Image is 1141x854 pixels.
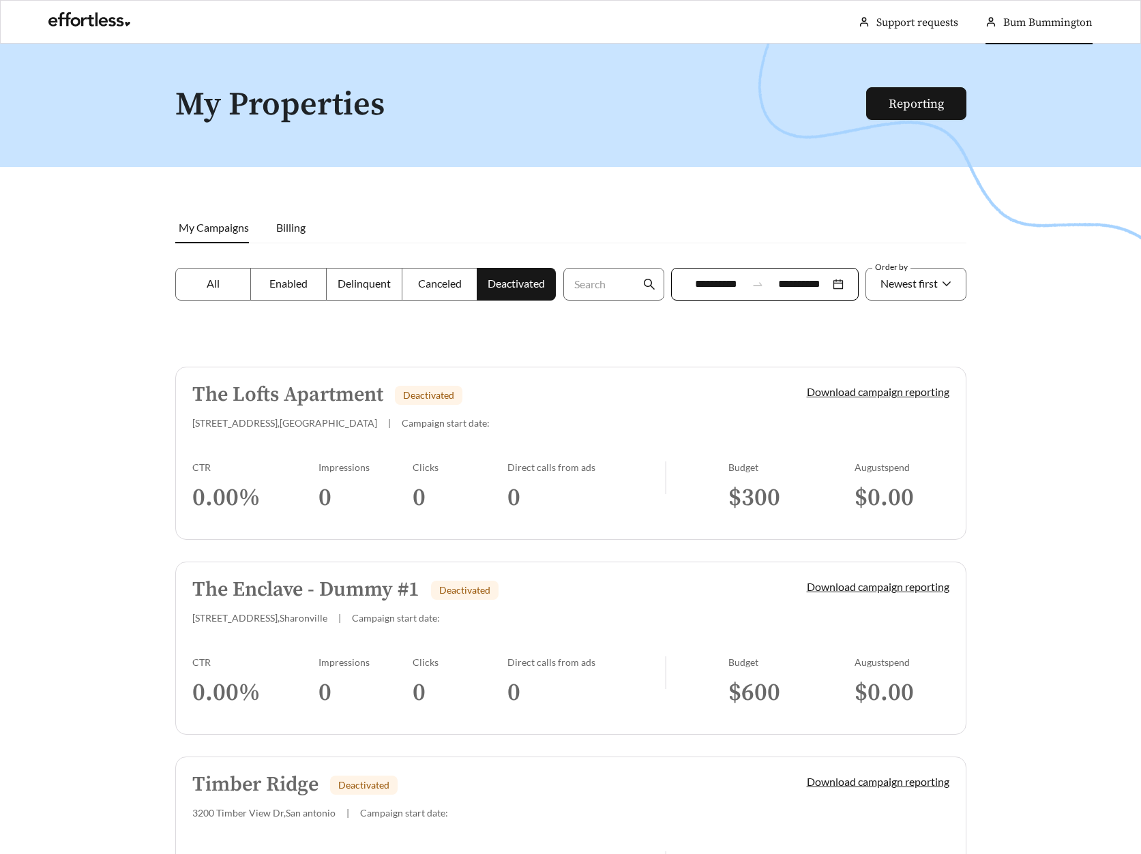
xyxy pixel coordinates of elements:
[175,87,868,123] h1: My Properties
[752,278,764,290] span: swap-right
[388,417,391,429] span: |
[807,385,949,398] a: Download campaign reporting
[855,483,949,513] h3: $ 0.00
[728,483,855,513] h3: $ 300
[403,389,454,401] span: Deactivated
[318,677,413,708] h3: 0
[855,677,949,708] h3: $ 0.00
[192,483,318,513] h3: 0.00 %
[488,277,545,290] span: Deactivated
[643,278,655,290] span: search
[855,461,949,473] div: August spend
[413,461,507,473] div: Clicks
[352,612,440,624] span: Campaign start date:
[418,277,462,290] span: Canceled
[752,278,764,290] span: to
[507,461,665,473] div: Direct calls from ads
[728,461,855,473] div: Budget
[507,656,665,668] div: Direct calls from ads
[318,656,413,668] div: Impressions
[855,656,949,668] div: August spend
[318,483,413,513] h3: 0
[338,779,389,791] span: Deactivated
[413,483,507,513] h3: 0
[728,677,855,708] h3: $ 600
[507,483,665,513] h3: 0
[175,367,966,540] a: The Lofts ApartmentDeactivated[STREET_ADDRESS],[GEOGRAPHIC_DATA]|Campaign start date:Download cam...
[192,461,318,473] div: CTR
[192,384,383,406] h5: The Lofts Apartment
[413,656,507,668] div: Clicks
[276,221,306,234] span: Billing
[360,807,448,819] span: Campaign start date:
[866,87,966,120] button: Reporting
[192,656,318,668] div: CTR
[876,16,958,29] a: Support requests
[1003,16,1093,29] span: Bum Bummington
[346,807,349,819] span: |
[207,277,220,290] span: All
[192,612,327,624] span: [STREET_ADDRESS] , Sharonville
[192,417,377,429] span: [STREET_ADDRESS] , [GEOGRAPHIC_DATA]
[413,677,507,708] h3: 0
[665,461,666,494] img: line
[192,774,318,796] h5: Timber Ridge
[338,277,391,290] span: Delinquent
[269,277,308,290] span: Enabled
[318,461,413,473] div: Impressions
[889,96,944,112] a: Reporting
[439,584,490,596] span: Deactivated
[665,656,666,689] img: line
[807,775,949,788] a: Download campaign reporting
[175,562,966,735] a: The Enclave - Dummy #1Deactivated[STREET_ADDRESS],Sharonville|Campaign start date:Download campai...
[807,580,949,593] a: Download campaign reporting
[728,656,855,668] div: Budget
[192,579,419,601] h5: The Enclave - Dummy #1
[338,612,341,624] span: |
[179,221,249,234] span: My Campaigns
[880,277,938,290] span: Newest first
[192,807,336,819] span: 3200 Timber View Dr , San antonio
[402,417,490,429] span: Campaign start date:
[507,677,665,708] h3: 0
[192,677,318,708] h3: 0.00 %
